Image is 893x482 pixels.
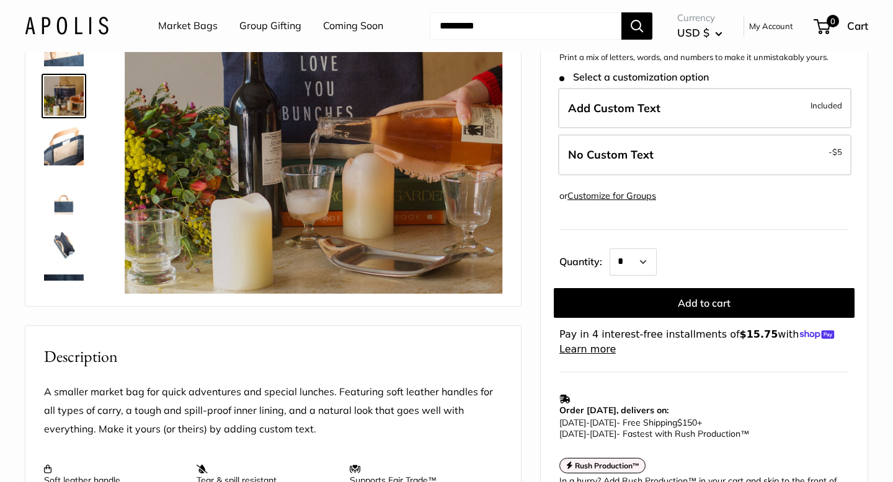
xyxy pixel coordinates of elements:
button: USD $ [677,23,722,43]
strong: Order [DATE], delivers on: [559,405,669,416]
span: 0 [827,15,839,27]
span: - [586,417,590,428]
a: description_Spacious inner area with room for everything. Plus water-resistant lining. [42,222,86,267]
span: - [586,428,590,439]
label: Add Custom Text [558,88,851,129]
a: Market Bags [158,17,218,35]
img: description_Spacious inner area with room for everything. Plus water-resistant lining. [44,225,84,265]
p: Print a mix of letters, words, and numbers to make it unmistakably yours. [559,51,849,64]
p: - Free Shipping + [559,417,843,439]
h2: Description [44,344,502,369]
a: 0 Cart [815,16,868,36]
span: [DATE] [559,428,586,439]
span: Currency [677,9,722,27]
label: Leave Blank [558,134,851,175]
a: My Account [749,19,793,33]
span: [DATE] [590,428,616,439]
img: Petite Market Bag in Navy [44,274,84,314]
img: description_Inner pocket good for daily drivers. [44,126,84,165]
span: No Custom Text [568,147,654,162]
a: Coming Soon [323,17,383,35]
a: description_Inner pocket good for daily drivers. [42,123,86,168]
div: or [559,188,656,204]
span: Included [811,98,842,113]
img: Petite Market Bag in Navy [44,76,84,116]
span: [DATE] [590,417,616,428]
a: Group Gifting [239,17,301,35]
span: - Fastest with Rush Production™ [559,428,749,439]
img: description_Seal of authenticity printed on the backside of every bag. [44,175,84,215]
a: Petite Market Bag in Navy [42,272,86,317]
p: A smaller market bag for quick adventures and special lunches. Featuring soft leather handles for... [44,383,502,439]
span: Select a customization option [559,71,709,83]
a: description_Seal of authenticity printed on the backside of every bag. [42,173,86,217]
label: Quantity: [559,245,610,276]
span: USD $ [677,26,709,39]
span: [DATE] [559,417,586,428]
button: Search [621,12,652,40]
span: Cart [847,19,868,32]
input: Search... [430,12,621,40]
a: Petite Market Bag in Navy [42,74,86,118]
span: $5 [832,147,842,157]
span: - [829,144,842,159]
button: Add to cart [554,288,855,318]
a: Customize for Groups [567,190,656,201]
img: Apolis [25,17,109,35]
span: Add Custom Text [568,101,660,115]
strong: Rush Production™ [575,461,640,470]
span: $150 [677,417,697,428]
